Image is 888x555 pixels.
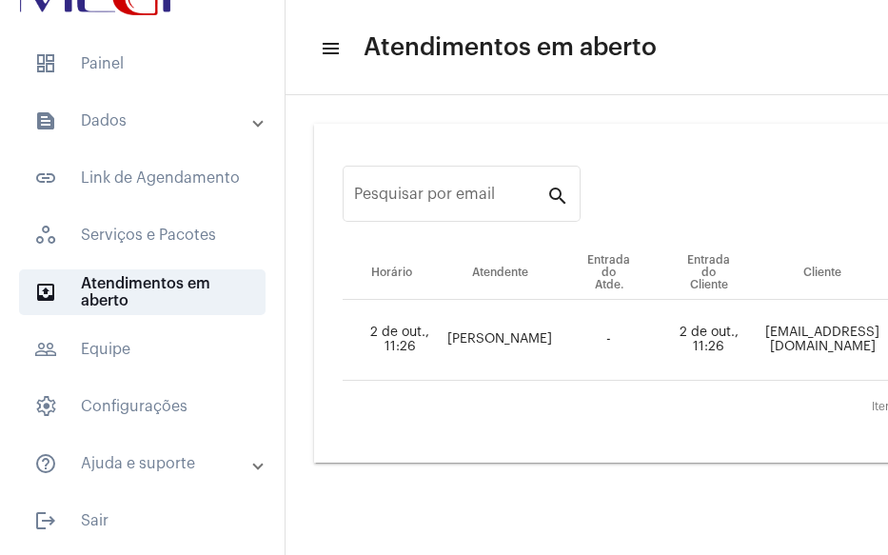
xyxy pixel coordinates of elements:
th: Atendente [441,247,559,300]
td: - [559,300,659,381]
td: 2 de out., 11:26 [343,300,441,381]
span: Sair [19,498,266,544]
mat-panel-title: Dados [34,109,254,132]
span: Serviços e Pacotes [19,212,266,258]
mat-expansion-panel-header: sidenav iconAjuda e suporte [11,441,285,486]
mat-icon: sidenav icon [34,452,57,475]
mat-icon: sidenav icon [34,338,57,361]
span: sidenav icon [34,395,57,418]
span: Link de Agendamento [19,155,266,201]
span: sidenav icon [34,52,57,75]
span: sidenav icon [34,224,57,247]
span: Configurações [19,384,266,429]
th: Entrada do Cliente [659,247,759,300]
mat-icon: sidenav icon [34,167,57,189]
td: [EMAIL_ADDRESS][DOMAIN_NAME] [759,300,886,381]
td: 2 de out., 11:26 [659,300,759,381]
span: Equipe [19,327,266,372]
input: Pesquisar por email [354,189,546,207]
mat-expansion-panel-header: sidenav iconDados [11,98,285,144]
mat-panel-title: Ajuda e suporte [34,452,254,475]
mat-icon: sidenav icon [34,281,57,304]
mat-icon: sidenav icon [320,37,339,60]
th: Horário [343,247,441,300]
span: Atendimentos em aberto [364,32,657,63]
mat-icon: sidenav icon [34,509,57,532]
mat-icon: sidenav icon [34,109,57,132]
span: Painel [19,41,266,87]
td: [PERSON_NAME] [441,300,559,381]
th: Entrada do Atde. [559,247,659,300]
span: Atendimentos em aberto [19,269,266,315]
th: Cliente [759,247,886,300]
mat-icon: search [546,184,569,207]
